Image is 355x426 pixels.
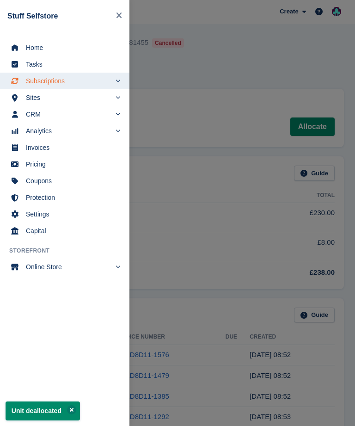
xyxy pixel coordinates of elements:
span: Sites [26,91,111,104]
span: CRM [26,108,111,121]
p: Unit deallocated [6,401,80,420]
span: Pricing [26,158,116,171]
span: Online Store [26,260,111,273]
span: Home [26,41,116,54]
span: Analytics [26,124,111,137]
span: Subscriptions [26,74,111,87]
div: Stuff Selfstore [7,11,112,22]
span: Settings [26,208,116,221]
span: Capital [26,224,116,237]
span: Invoices [26,141,116,154]
button: Close navigation [112,7,126,25]
span: Protection [26,191,116,204]
span: Storefront [9,247,129,255]
span: Tasks [26,58,116,71]
span: Coupons [26,174,116,187]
